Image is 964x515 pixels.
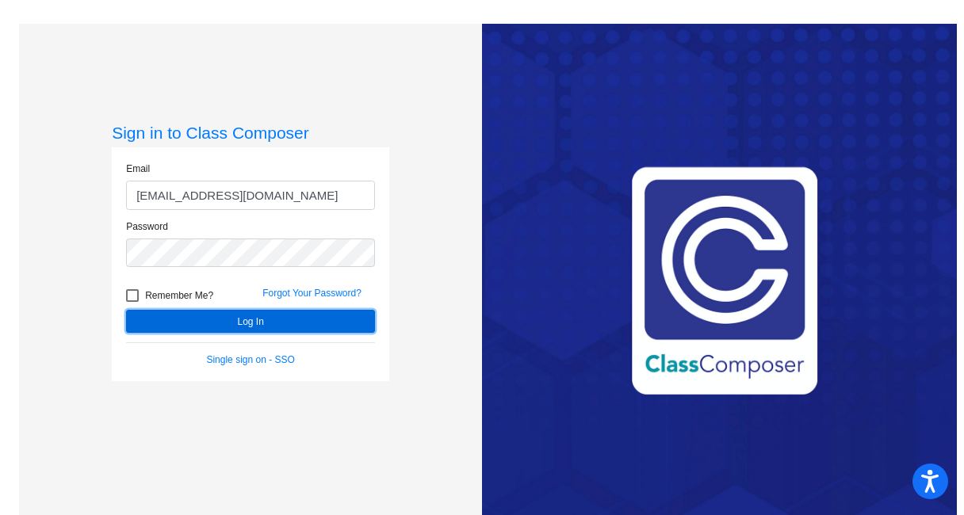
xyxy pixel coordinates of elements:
a: Single sign on - SSO [206,354,294,365]
span: Remember Me? [145,286,213,305]
a: Forgot Your Password? [262,288,361,299]
h3: Sign in to Class Composer [112,123,389,143]
button: Log In [126,310,375,333]
label: Password [126,219,168,234]
label: Email [126,162,150,176]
